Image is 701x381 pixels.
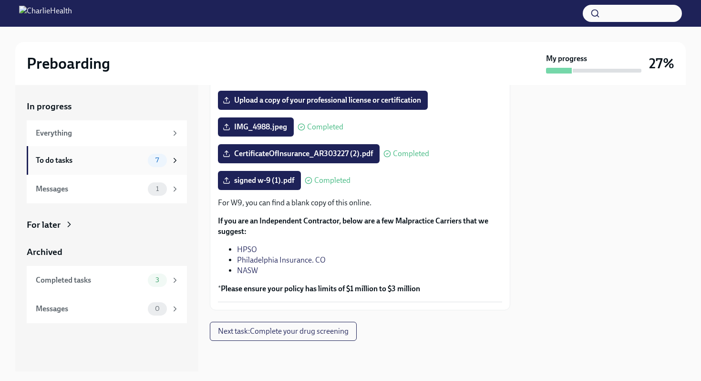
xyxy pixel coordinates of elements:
[237,266,258,275] a: NASW
[27,120,187,146] a: Everything
[225,122,287,132] span: IMG_4988.jpeg
[225,176,294,185] span: signed w-9 (1).pdf
[149,305,165,312] span: 0
[218,91,428,110] label: Upload a copy of your professional license or certification
[27,246,187,258] a: Archived
[225,149,373,159] span: CertificateOfInsurance_AR303227 (2).pdf
[36,184,144,194] div: Messages
[36,155,144,166] div: To do tasks
[27,266,187,295] a: Completed tasks3
[27,100,187,113] a: In progress
[36,275,144,286] div: Completed tasks
[225,95,421,105] span: Upload a copy of your professional license or certification
[150,157,165,164] span: 7
[19,6,72,21] img: CharlieHealth
[314,177,350,184] span: Completed
[218,144,380,163] label: CertificateOfInsurance_AR303227 (2).pdf
[27,295,187,323] a: Messages0
[218,171,301,190] label: signed w-9 (1).pdf
[218,327,349,336] span: Next task : Complete your drug screening
[27,219,187,231] a: For later
[218,117,294,137] label: IMG_4988.jpeg
[237,245,257,254] a: HPSO
[36,128,167,138] div: Everything
[27,219,61,231] div: For later
[218,216,488,236] strong: If you are an Independent Contractor, below are a few Malpractice Carriers that we suggest:
[649,55,674,72] h3: 27%
[27,175,187,203] a: Messages1
[150,185,165,192] span: 1
[393,150,429,158] span: Completed
[27,54,110,73] h2: Preboarding
[210,322,357,341] button: Next task:Complete your drug screening
[237,255,326,265] a: Philadelphia Insurance. CO
[218,198,502,208] p: For W9, you can find a blank copy of this online.
[150,276,165,284] span: 3
[36,304,144,314] div: Messages
[307,123,343,131] span: Completed
[546,53,587,64] strong: My progress
[221,284,420,293] strong: Please ensure your policy has limits of $1 million to $3 million
[27,146,187,175] a: To do tasks7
